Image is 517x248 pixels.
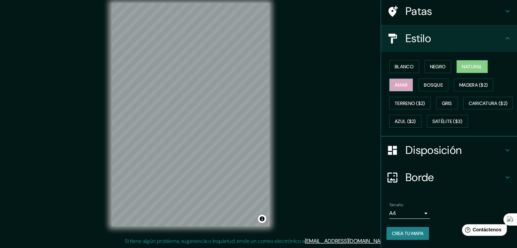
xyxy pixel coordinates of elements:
[258,215,266,223] button: Activar o desactivar atribución
[111,3,270,226] canvas: Mapa
[389,210,396,217] font: A4
[389,78,413,91] button: Amar
[406,31,431,46] font: Estilo
[469,100,508,106] font: Caricatura ($2)
[381,25,517,52] div: Estilo
[305,237,389,245] a: [EMAIL_ADDRESS][DOMAIN_NAME]
[392,230,424,236] font: Crea tu mapa
[389,115,421,128] button: Azul ($2)
[389,97,431,110] button: Terreno ($2)
[125,237,305,245] font: Si tiene algún problema, sugerencia o inquietud, envíe un correo electrónico a
[395,82,408,88] font: Amar
[456,60,488,73] button: Natural
[381,164,517,191] div: Borde
[389,60,419,73] button: Blanco
[395,100,425,106] font: Terreno ($2)
[463,97,513,110] button: Caricatura ($2)
[425,60,451,73] button: Negro
[389,202,403,208] font: Tamaño
[462,64,482,70] font: Natural
[406,4,432,18] font: Patas
[389,208,430,219] div: A4
[454,78,493,91] button: Madera ($2)
[395,64,414,70] font: Blanco
[427,115,468,128] button: Satélite ($3)
[406,170,434,184] font: Borde
[456,222,510,241] iframe: Lanzador de widgets de ayuda
[395,119,416,125] font: Azul ($2)
[424,82,443,88] font: Bosque
[442,100,452,106] font: Gris
[459,82,488,88] font: Madera ($2)
[436,97,458,110] button: Gris
[418,78,448,91] button: Bosque
[432,119,463,125] font: Satélite ($3)
[406,143,462,157] font: Disposición
[430,64,446,70] font: Negro
[386,227,429,240] button: Crea tu mapa
[381,137,517,164] div: Disposición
